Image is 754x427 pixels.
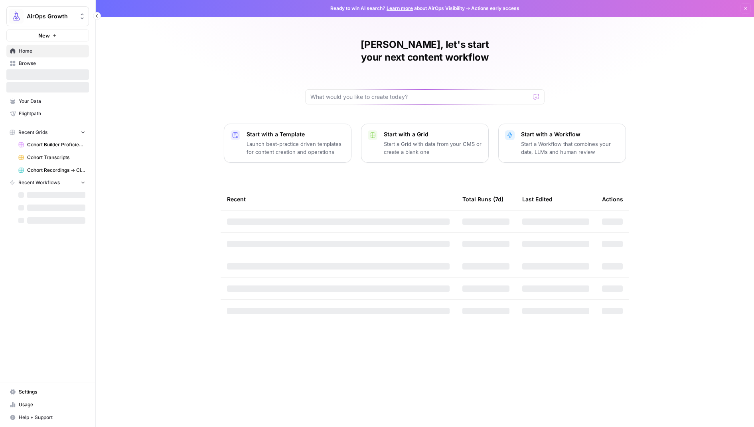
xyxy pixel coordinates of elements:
[521,140,619,156] p: Start a Workflow that combines your data, LLMs and human review
[19,47,85,55] span: Home
[330,5,465,12] span: Ready to win AI search? about AirOps Visibility
[27,12,75,20] span: AirOps Growth
[27,154,85,161] span: Cohort Transcripts
[498,124,626,163] button: Start with a WorkflowStart a Workflow that combines your data, LLMs and human review
[18,129,47,136] span: Recent Grids
[602,188,623,210] div: Actions
[19,110,85,117] span: Flightpath
[521,130,619,138] p: Start with a Workflow
[6,57,89,70] a: Browse
[305,38,545,64] h1: [PERSON_NAME], let's start your next content workflow
[227,188,450,210] div: Recent
[6,95,89,108] a: Your Data
[462,188,503,210] div: Total Runs (7d)
[6,107,89,120] a: Flightpath
[471,5,519,12] span: Actions early access
[384,140,482,156] p: Start a Grid with data from your CMS or create a blank one
[6,386,89,398] a: Settings
[19,414,85,421] span: Help + Support
[6,30,89,41] button: New
[247,130,345,138] p: Start with a Template
[6,45,89,57] a: Home
[18,179,60,186] span: Recent Workflows
[15,138,89,151] a: Cohort Builder Proficiency Scorer
[19,401,85,408] span: Usage
[6,177,89,189] button: Recent Workflows
[522,188,553,210] div: Last Edited
[19,98,85,105] span: Your Data
[15,164,89,177] a: Cohort Recordings -> Circle Automation
[361,124,489,163] button: Start with a GridStart a Grid with data from your CMS or create a blank one
[27,141,85,148] span: Cohort Builder Proficiency Scorer
[6,126,89,138] button: Recent Grids
[224,124,351,163] button: Start with a TemplateLaunch best-practice driven templates for content creation and operations
[19,60,85,67] span: Browse
[6,398,89,411] a: Usage
[19,388,85,396] span: Settings
[9,9,24,24] img: AirOps Growth Logo
[310,93,530,101] input: What would you like to create today?
[27,167,85,174] span: Cohort Recordings -> Circle Automation
[38,31,50,39] span: New
[15,151,89,164] a: Cohort Transcripts
[387,5,413,11] a: Learn more
[384,130,482,138] p: Start with a Grid
[6,6,89,26] button: Workspace: AirOps Growth
[247,140,345,156] p: Launch best-practice driven templates for content creation and operations
[6,411,89,424] button: Help + Support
